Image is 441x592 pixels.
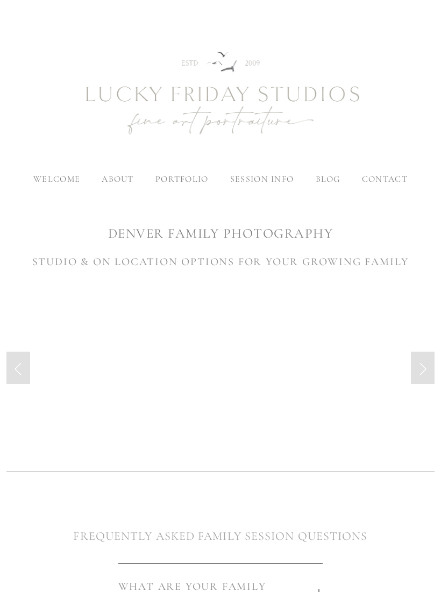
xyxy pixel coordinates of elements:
[102,174,133,184] label: about
[27,13,414,175] img: Newborn Photography Denver | Lucky Friday Studios
[6,527,434,545] h2: FREQUENTLY ASKED FAMILY SESSION QUESTIONS
[155,174,209,184] label: portfolio
[362,174,408,184] a: contact
[230,174,294,184] label: session info
[33,174,80,184] a: welcome
[316,174,340,184] a: blog
[6,352,30,384] a: Previous Slide
[6,224,434,243] h1: DENVER FAMILY PHOTOGRAPHY
[411,352,435,384] a: Next Slide
[6,254,434,270] h3: STUDIO & ON LOCATION OPTIONS FOR YOUR GROWING FAMILY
